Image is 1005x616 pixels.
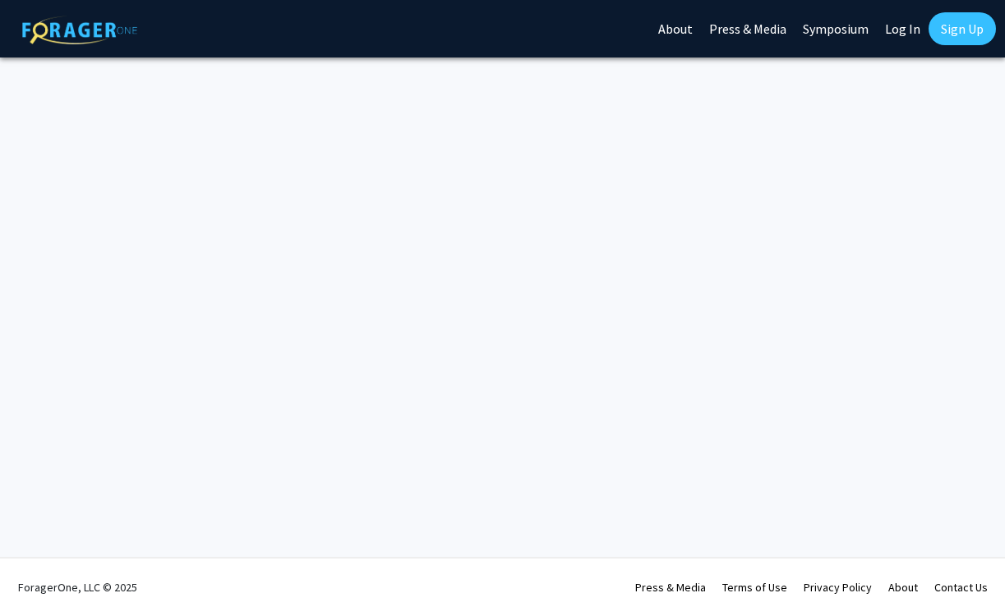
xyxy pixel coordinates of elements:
img: ForagerOne Logo [22,16,137,44]
div: ForagerOne, LLC © 2025 [18,559,137,616]
a: Sign Up [929,12,996,45]
a: Contact Us [934,580,988,595]
a: Privacy Policy [804,580,872,595]
a: About [888,580,918,595]
a: Terms of Use [722,580,787,595]
a: Press & Media [635,580,706,595]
